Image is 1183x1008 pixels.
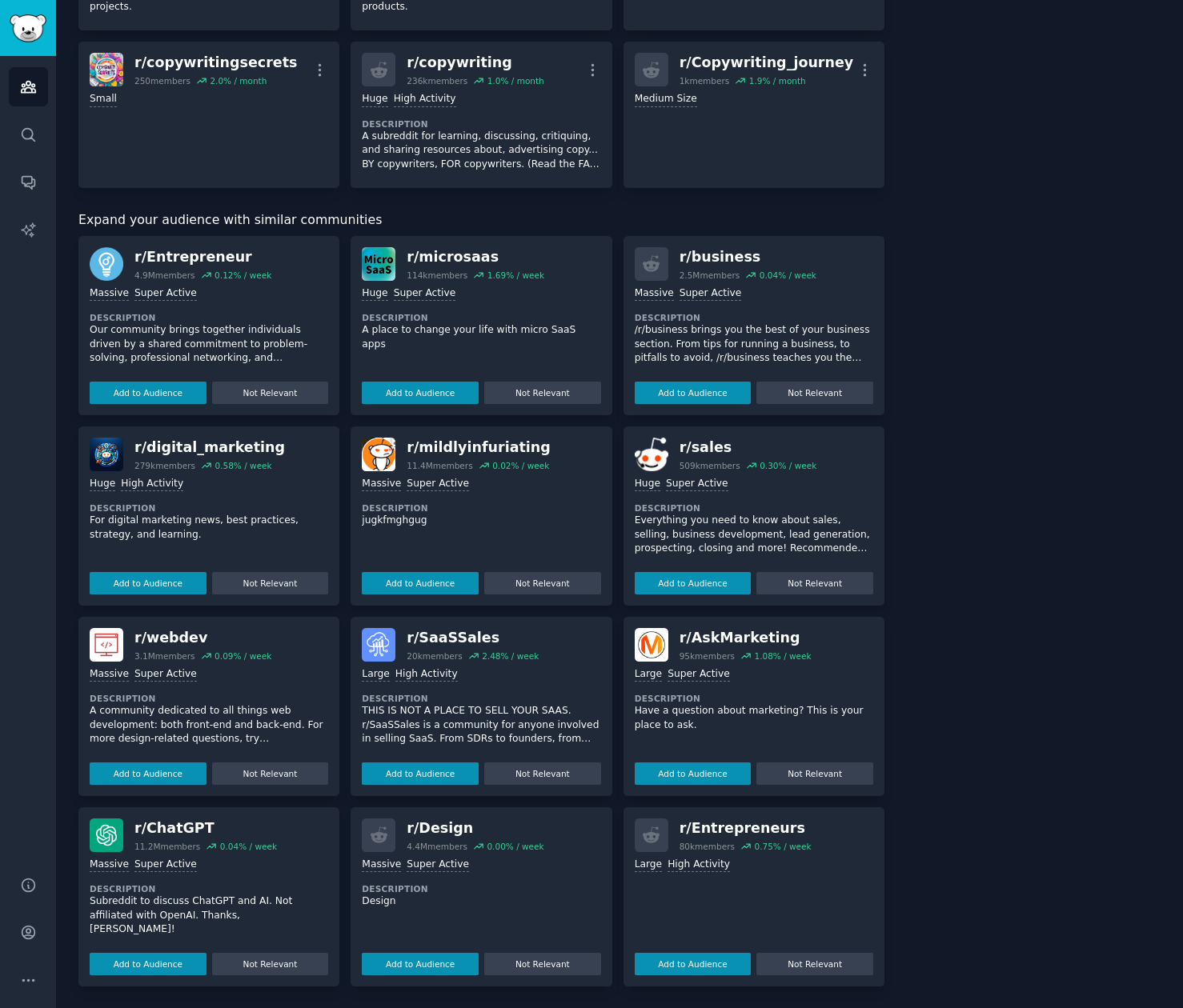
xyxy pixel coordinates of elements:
[90,477,115,492] div: Huge
[362,572,479,594] button: Add to Audience
[680,438,817,458] div: r/ sales
[90,92,117,107] div: Small
[362,514,600,528] p: jugkfmghgug
[134,628,271,648] div: r/ webdev
[635,286,674,302] div: Massive
[484,762,601,785] button: Not Relevant
[90,858,129,873] div: Massive
[635,667,662,682] div: Large
[90,514,328,542] p: For digital marketing news, best practices, strategy, and learning.
[215,270,271,281] div: 0.12 % / week
[90,382,207,404] button: Add to Audience
[635,323,873,366] p: /r/business brings you the best of your business section. From tips for running a business, to pi...
[362,858,401,873] div: Massive
[635,704,873,732] p: Have a question about marketing? This is your place to ask.
[362,438,395,471] img: mildlyinfuriating
[362,118,600,130] dt: Description
[351,42,612,188] a: r/copywriting236kmembers1.0% / monthHugeHigh ActivityDescriptionA subreddit for learning, discuss...
[635,382,752,404] button: Add to Audience
[635,628,668,662] img: AskMarketing
[362,477,401,492] div: Massive
[362,247,395,281] img: microsaas
[407,270,467,281] div: 114k members
[635,858,662,873] div: Large
[635,438,668,471] img: sales
[482,650,539,662] div: 2.48 % / week
[90,323,328,366] p: Our community brings together individuals driven by a shared commitment to problem-solving, profe...
[90,247,123,281] img: Entrepreneur
[668,858,730,873] div: High Activity
[484,572,601,594] button: Not Relevant
[362,502,600,514] dt: Description
[90,572,207,594] button: Add to Audience
[134,858,197,873] div: Super Active
[756,953,873,975] button: Not Relevant
[90,667,129,682] div: Massive
[134,650,195,662] div: 3.1M members
[362,883,600,894] dt: Description
[635,693,873,704] dt: Description
[134,667,197,682] div: Super Active
[680,53,854,73] div: r/ Copywriting_journey
[680,286,742,302] div: Super Active
[90,312,328,323] dt: Description
[680,460,740,471] div: 509k members
[668,667,730,682] div: Super Active
[635,762,752,785] button: Add to Audience
[635,92,697,107] div: Medium Size
[680,818,812,838] div: r/ Entrepreneurs
[90,762,207,785] button: Add to Audience
[624,42,884,188] a: r/Copywriting_journey1kmembers1.9% / monthMedium Size
[749,75,806,86] div: 1.9 % / month
[78,42,339,188] a: copywritingsecretsr/copywritingsecrets250members2.0% / monthSmall
[407,53,543,73] div: r/ copywriting
[212,762,329,785] button: Not Relevant
[407,841,467,852] div: 4.4M members
[407,650,462,662] div: 20k members
[635,477,660,492] div: Huge
[754,650,811,662] div: 1.08 % / week
[212,572,329,594] button: Not Relevant
[680,650,735,662] div: 95k members
[362,704,600,746] p: THIS IS NOT A PLACE TO SELL YOUR SAAS. r/SaaSSales is a community for anyone involved in selling ...
[680,841,735,852] div: 80k members
[220,841,277,852] div: 0.04 % / week
[90,53,123,86] img: copywritingsecrets
[215,460,271,471] div: 0.58 % / week
[407,628,539,648] div: r/ SaaSSales
[407,477,469,492] div: Super Active
[680,270,740,281] div: 2.5M members
[134,247,271,267] div: r/ Entrepreneur
[78,210,382,230] span: Expand your audience with similar communities
[362,312,600,323] dt: Description
[484,382,601,404] button: Not Relevant
[760,460,816,471] div: 0.30 % / week
[134,286,197,302] div: Super Active
[492,460,549,471] div: 0.02 % / week
[90,883,328,894] dt: Description
[90,502,328,514] dt: Description
[756,572,873,594] button: Not Relevant
[666,477,728,492] div: Super Active
[394,286,456,302] div: Super Active
[90,438,123,471] img: digital_marketing
[134,438,285,458] div: r/ digital_marketing
[362,286,387,302] div: Huge
[756,382,873,404] button: Not Relevant
[407,460,472,471] div: 11.4M members
[90,704,328,746] p: A community dedicated to all things web development: both front-end and back-end. For more design...
[680,75,730,86] div: 1k members
[407,247,544,267] div: r/ microsaas
[487,75,544,86] div: 1.0 % / month
[407,858,469,873] div: Super Active
[134,270,195,281] div: 4.9M members
[90,693,328,704] dt: Description
[635,514,873,556] p: Everything you need to know about sales, selling, business development, lead generation, prospect...
[215,650,271,662] div: 0.09 % / week
[121,477,183,492] div: High Activity
[487,270,544,281] div: 1.69 % / week
[134,75,190,86] div: 250 members
[212,953,329,975] button: Not Relevant
[754,841,811,852] div: 0.75 % / week
[635,572,752,594] button: Add to Audience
